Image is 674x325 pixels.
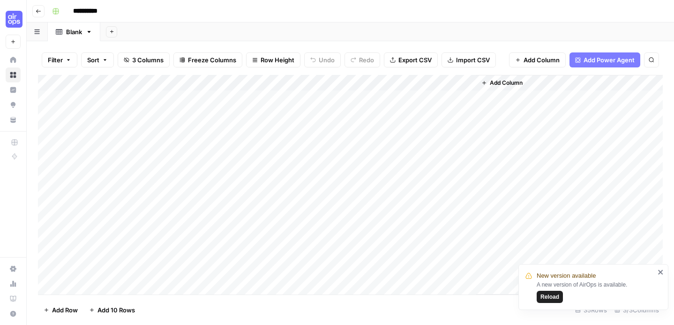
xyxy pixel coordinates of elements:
[537,281,655,303] div: A new version of AirOps is available.
[571,303,611,318] div: 35 Rows
[188,55,236,65] span: Freeze Columns
[261,55,294,65] span: Row Height
[611,303,663,318] div: 3/3 Columns
[42,52,77,67] button: Filter
[490,79,523,87] span: Add Column
[319,55,335,65] span: Undo
[6,112,21,127] a: Your Data
[48,55,63,65] span: Filter
[658,268,664,276] button: close
[584,55,635,65] span: Add Power Agent
[540,293,559,301] span: Reload
[524,55,560,65] span: Add Column
[6,291,21,306] a: Learning Hub
[6,306,21,321] button: Help + Support
[359,55,374,65] span: Redo
[456,55,490,65] span: Import CSV
[38,303,83,318] button: Add Row
[246,52,300,67] button: Row Height
[537,271,596,281] span: New version available
[52,305,78,315] span: Add Row
[344,52,380,67] button: Redo
[6,52,21,67] a: Home
[48,22,100,41] a: Blank
[6,276,21,291] a: Usage
[87,55,99,65] span: Sort
[478,77,526,89] button: Add Column
[304,52,341,67] button: Undo
[6,97,21,112] a: Opportunities
[442,52,496,67] button: Import CSV
[6,261,21,276] a: Settings
[173,52,242,67] button: Freeze Columns
[66,27,82,37] div: Blank
[569,52,640,67] button: Add Power Agent
[81,52,114,67] button: Sort
[6,7,21,31] button: Workspace: September Cohort
[398,55,432,65] span: Export CSV
[118,52,170,67] button: 3 Columns
[97,305,135,315] span: Add 10 Rows
[537,291,563,303] button: Reload
[384,52,438,67] button: Export CSV
[509,52,566,67] button: Add Column
[6,82,21,97] a: Insights
[132,55,164,65] span: 3 Columns
[6,67,21,82] a: Browse
[6,11,22,28] img: September Cohort Logo
[83,303,141,318] button: Add 10 Rows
